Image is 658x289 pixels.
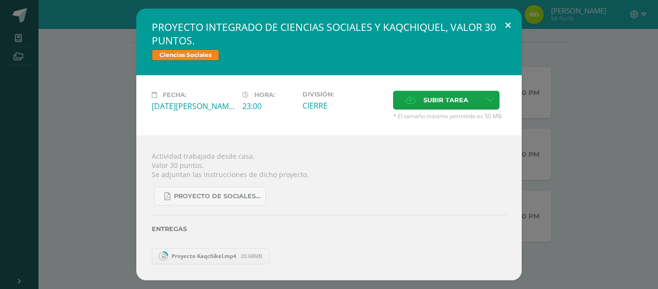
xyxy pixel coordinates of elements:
div: [DATE][PERSON_NAME] [152,101,235,111]
span: Subir tarea [423,91,468,109]
span: Proyecto de Sociales y Kaqchikel_3ra. Unidad (1).pdf [174,193,261,200]
a: Proyecto Kaqchikel.mp4 [152,248,270,264]
a: Proyecto de Sociales y Kaqchikel_3ra. Unidad (1).pdf [154,187,266,206]
div: 23:00 [242,101,295,111]
span: Hora: [254,91,275,98]
label: Entregas [152,225,506,233]
span: Proyecto Kaqchikel.mp4 [167,252,241,260]
div: CIERRE [303,100,385,111]
button: Close (Esc) [494,9,522,41]
div: Actividad trabajada desde casa. Valor 30 puntos. Se adjuntan las instrucciones de dicho proyecto. [136,136,522,280]
span: 20.68MB [241,252,262,260]
span: Ciencias Sociales [152,49,219,61]
span: * El tamaño máximo permitido es 50 MB [393,112,506,120]
label: División: [303,91,385,98]
h2: PROYECTO INTEGRADO DE CIENCIAS SOCIALES Y KAQCHIQUEL, VALOR 30 PUNTOS. [152,20,506,47]
span: Fecha: [163,91,186,98]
